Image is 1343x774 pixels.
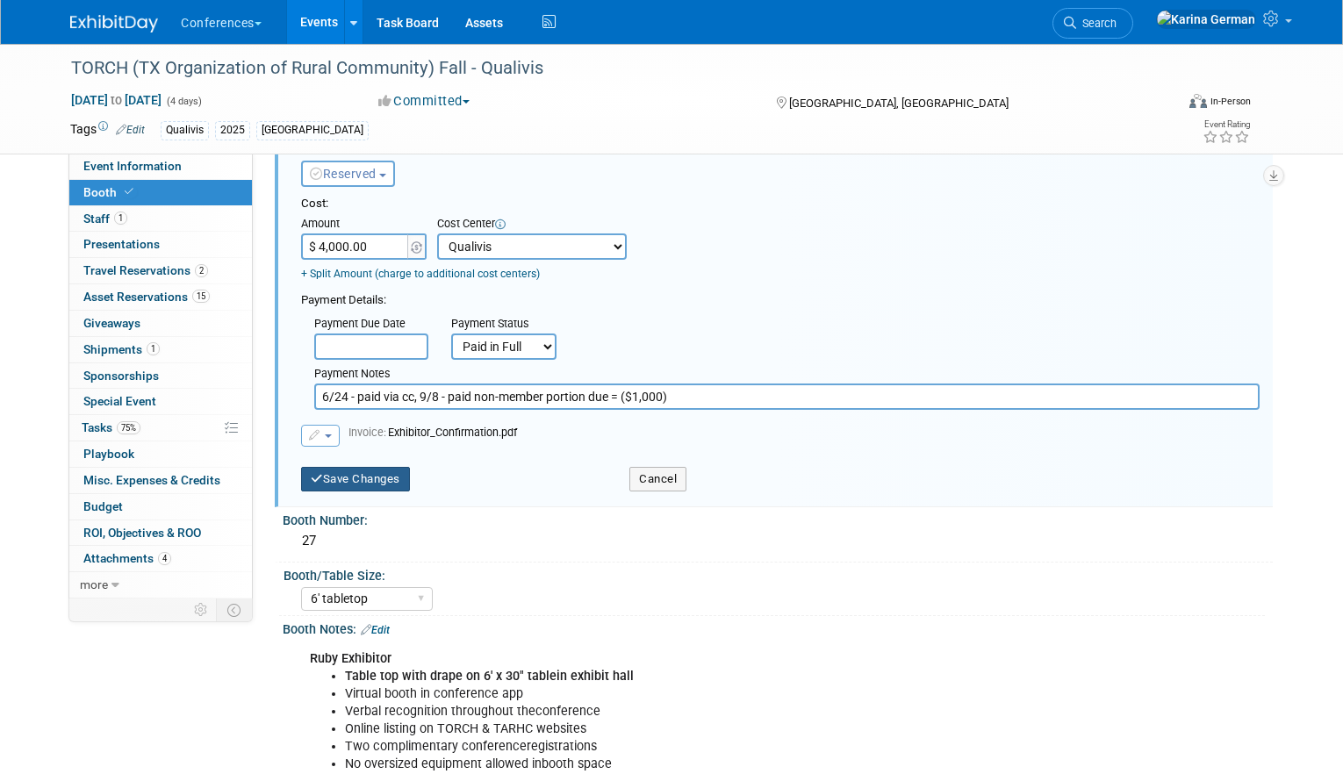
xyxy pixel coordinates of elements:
[361,624,390,636] a: Edit
[114,211,127,225] span: 1
[1203,120,1250,129] div: Event Rating
[83,473,220,487] span: Misc. Expenses & Credits
[83,551,171,565] span: Attachments
[83,159,182,173] span: Event Information
[82,420,140,434] span: Tasks
[345,738,1071,756] li: Two complimentary conferenceregistrations
[83,263,208,277] span: Travel Reservations
[83,394,156,408] span: Special Event
[69,154,252,179] a: Event Information
[348,426,388,439] span: Invoice:
[301,196,1260,212] div: Cost:
[83,237,160,251] span: Presentations
[83,526,201,540] span: ROI, Objectives & ROO
[217,598,253,621] td: Toggle Event Tabs
[301,161,395,187] button: Reserved
[69,441,252,467] a: Playbook
[69,494,252,520] a: Budget
[69,520,252,546] a: ROI, Objectives & ROO
[186,598,217,621] td: Personalize Event Tab Strip
[83,447,134,461] span: Playbook
[69,363,252,389] a: Sponsorships
[116,124,145,136] a: Edit
[69,180,252,205] a: Booth
[83,499,123,513] span: Budget
[301,216,428,233] div: Amount
[158,552,171,565] span: 4
[83,290,210,304] span: Asset Reservations
[69,311,252,336] a: Giveaways
[69,572,252,598] a: more
[70,120,145,140] td: Tags
[125,187,133,197] i: Booth reservation complete
[69,337,252,362] a: Shipments1
[70,92,162,108] span: [DATE] [DATE]
[310,651,391,666] b: Ruby Exhibitor
[1076,17,1117,30] span: Search
[69,232,252,257] a: Presentations
[437,216,627,233] div: Cost Center
[83,369,159,383] span: Sponsorships
[161,121,209,140] div: Qualivis
[83,342,160,356] span: Shipments
[301,467,410,491] button: Save Changes
[301,288,1260,309] div: Payment Details:
[69,389,252,414] a: Special Event
[165,96,202,107] span: (4 days)
[69,284,252,310] a: Asset Reservations15
[70,15,158,32] img: ExhibitDay
[345,756,1071,773] li: No oversized equipment allowed inbooth space
[80,577,108,591] span: more
[283,616,1273,639] div: Booth Notes:
[65,53,1150,84] div: TORCH (TX Organization of Rural Community) Fall - Qualivis
[147,342,160,355] span: 1
[789,97,1009,110] span: [GEOGRAPHIC_DATA], [GEOGRAPHIC_DATA]
[195,264,208,277] span: 2
[283,507,1273,529] div: Booth Number:
[1210,95,1251,108] div: In-Person
[310,167,377,181] span: Reserved
[256,121,369,140] div: [GEOGRAPHIC_DATA]
[69,546,252,571] a: Attachments4
[345,703,1071,720] li: Verbal recognition throughout theconference
[372,92,477,111] button: Committed
[345,720,1071,738] li: Online listing on TORCH & TARHC websites
[192,290,210,303] span: 15
[83,185,137,199] span: Booth
[69,468,252,493] a: Misc. Expenses & Credits
[284,563,1265,584] div: Booth/Table Size:
[69,206,252,232] a: Staff1
[83,211,127,226] span: Staff
[301,268,540,280] a: + Split Amount (charge to additional cost centers)
[314,316,425,333] div: Payment Due Date
[117,421,140,434] span: 75%
[1156,10,1256,29] img: Karina German
[1189,94,1207,108] img: Format-Inperson.png
[69,258,252,283] a: Travel Reservations2
[1052,8,1133,39] a: Search
[345,669,634,684] b: Table top with drape on 6' x 30" tablein exhibit hall
[69,415,252,441] a: Tasks75%
[83,316,140,330] span: Giveaways
[345,685,1071,703] li: Virtual booth in conference app
[348,426,517,439] span: Exhibitor_Confirmation.pdf
[108,93,125,107] span: to
[314,366,1260,383] div: Payment Notes
[1076,91,1251,118] div: Event Format
[296,527,1260,555] div: 27
[215,121,250,140] div: 2025
[451,316,569,333] div: Payment Status
[629,467,686,491] button: Cancel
